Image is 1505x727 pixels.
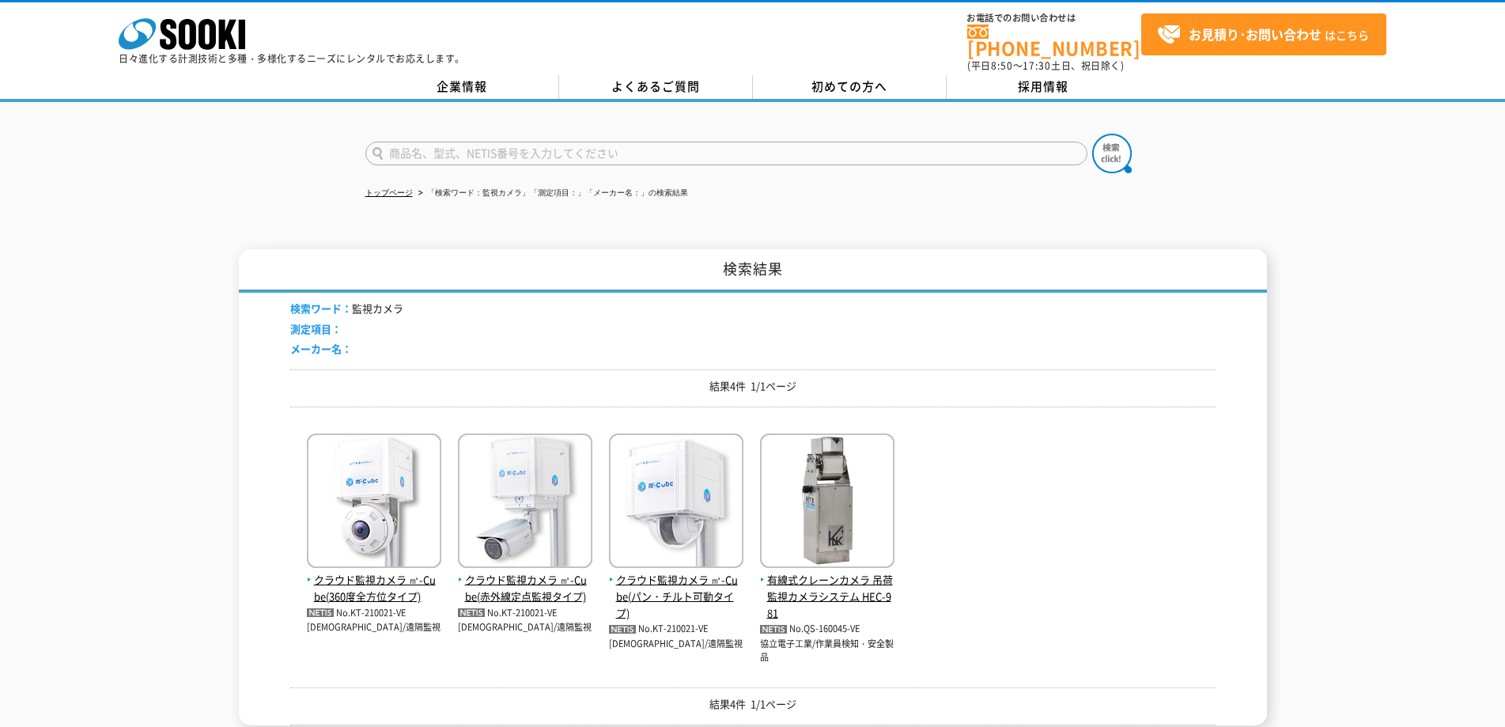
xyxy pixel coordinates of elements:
span: お電話でのお問い合わせは [967,13,1141,23]
p: [DEMOGRAPHIC_DATA]/遠隔監視 [307,621,441,634]
a: 企業情報 [365,75,559,99]
span: はこちら [1157,23,1369,47]
a: クラウド監視カメラ ㎥-Cube(360度全方位タイプ) [307,555,441,604]
a: お見積り･お問い合わせはこちら [1141,13,1386,55]
span: メーカー名： [290,341,352,356]
a: クラウド監視カメラ ㎥-Cube(パン・チルト可動タイプ) [609,555,743,621]
span: (平日 ～ 土日、祝日除く) [967,59,1124,73]
span: 初めての方へ [811,78,887,95]
p: 結果4件 1/1ページ [290,696,1216,713]
p: No.QS-160045-VE [760,621,894,638]
span: 8:50 [991,59,1013,73]
p: 結果4件 1/1ページ [290,378,1216,395]
a: [PHONE_NUMBER] [967,25,1141,57]
p: No.KT-210021-VE [307,605,441,622]
span: クラウド監視カメラ ㎥-Cube(赤外線定点監視タイプ) [458,572,592,605]
img: ㎥-Cube(360度全方位タイプ) [307,434,441,572]
img: btn_search.png [1092,134,1132,173]
p: No.KT-210021-VE [458,605,592,622]
a: 採用情報 [947,75,1140,99]
p: [DEMOGRAPHIC_DATA]/遠隔監視 [609,638,743,651]
img: HEC-981 [760,434,894,572]
span: クラウド監視カメラ ㎥-Cube(パン・チルト可動タイプ) [609,572,743,621]
span: 17:30 [1023,59,1051,73]
a: クラウド監視カメラ ㎥-Cube(赤外線定点監視タイプ) [458,555,592,604]
p: [DEMOGRAPHIC_DATA]/遠隔監視 [458,621,592,634]
h1: 検索結果 [239,249,1267,293]
a: よくあるご質問 [559,75,753,99]
p: 協立電子工業/作業員検知・安全製品 [760,638,894,664]
img: ㎥-Cube(パン・チルト可動タイプ) [609,434,743,572]
span: 検索ワード： [290,301,352,316]
a: トップページ [365,188,413,197]
a: 初めての方へ [753,75,947,99]
li: 「検索ワード：監視カメラ」「測定項目：」「メーカー名：」の検索結果 [415,185,688,202]
span: クラウド監視カメラ ㎥-Cube(360度全方位タイプ) [307,572,441,605]
strong: お見積り･お問い合わせ [1189,25,1322,44]
span: 有線式クレーンカメラ 吊荷監視カメラシステム HEC-981 [760,572,894,621]
a: 有線式クレーンカメラ 吊荷監視カメラシステム HEC-981 [760,555,894,621]
span: 測定項目： [290,321,342,336]
p: 日々進化する計測技術と多種・多様化するニーズにレンタルでお応えします。 [119,54,465,63]
li: 監視カメラ [290,301,403,317]
p: No.KT-210021-VE [609,621,743,638]
input: 商品名、型式、NETIS番号を入力してください [365,142,1087,165]
img: ㎥-Cube(赤外線定点監視タイプ) [458,434,592,572]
